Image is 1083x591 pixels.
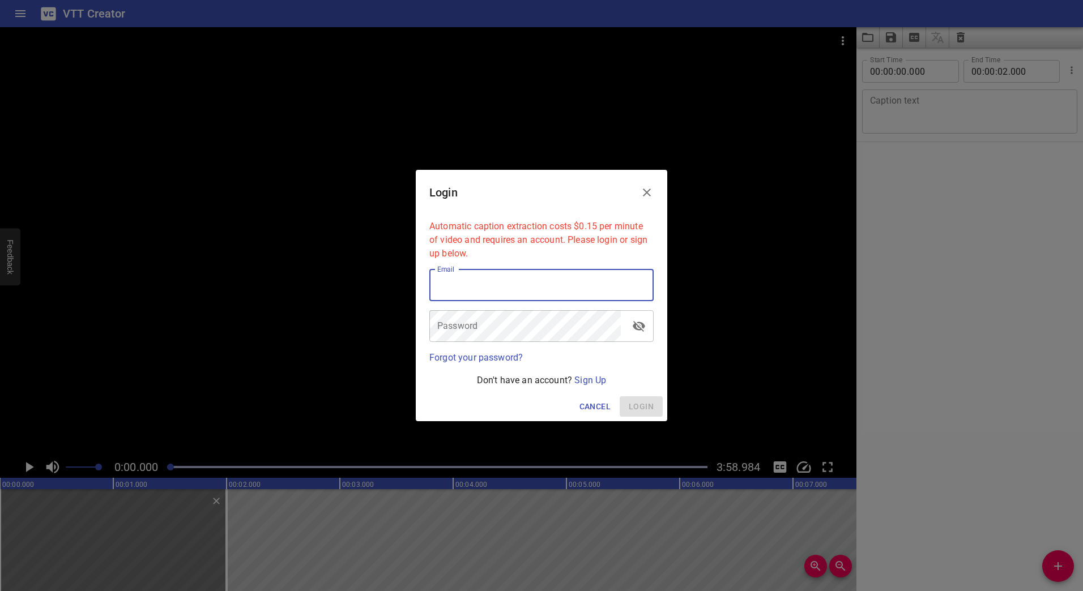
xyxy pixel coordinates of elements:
[633,179,660,206] button: Close
[575,396,615,417] button: Cancel
[632,279,646,292] keeper-lock: Open Keeper Popup
[625,312,653,340] button: toggle password visibility
[620,396,663,417] span: Please enter your email and password above.
[429,374,654,387] p: Don't have an account?
[429,183,458,202] h6: Login
[429,352,523,363] a: Forgot your password?
[579,400,611,414] span: Cancel
[429,220,654,260] p: Automatic caption extraction costs $0.15 per minute of video and requires an account. Please logi...
[574,375,606,386] a: Sign Up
